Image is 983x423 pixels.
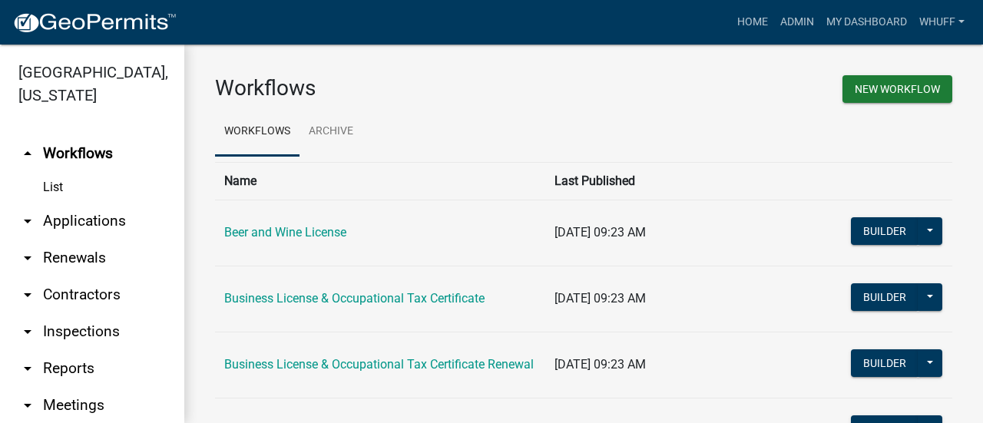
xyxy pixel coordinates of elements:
a: Business License & Occupational Tax Certificate Renewal [224,357,534,372]
i: arrow_drop_down [18,212,37,230]
a: Workflows [215,107,300,157]
button: Builder [851,217,918,245]
i: arrow_drop_down [18,359,37,378]
a: Business License & Occupational Tax Certificate [224,291,485,306]
span: [DATE] 09:23 AM [554,357,646,372]
a: Beer and Wine License [224,225,346,240]
a: Admin [774,8,820,37]
a: Archive [300,107,362,157]
h3: Workflows [215,75,572,101]
span: [DATE] 09:23 AM [554,225,646,240]
a: whuff [913,8,971,37]
button: New Workflow [842,75,952,103]
i: arrow_drop_down [18,249,37,267]
a: My Dashboard [820,8,913,37]
span: [DATE] 09:23 AM [554,291,646,306]
i: arrow_drop_up [18,144,37,163]
button: Builder [851,283,918,311]
i: arrow_drop_down [18,286,37,304]
th: Last Published [545,162,840,200]
i: arrow_drop_down [18,396,37,415]
button: Builder [851,349,918,377]
th: Name [215,162,545,200]
a: Home [731,8,774,37]
i: arrow_drop_down [18,322,37,341]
